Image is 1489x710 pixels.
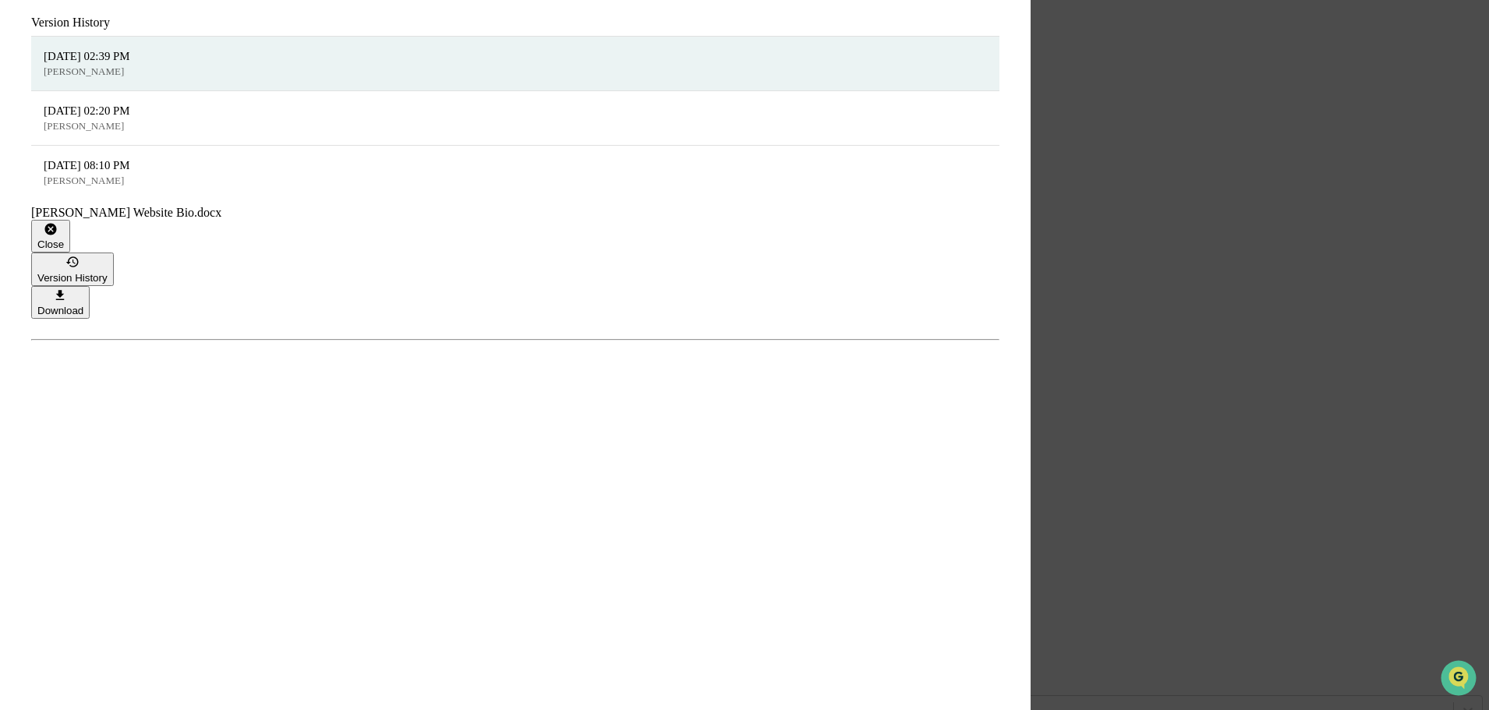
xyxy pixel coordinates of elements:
[31,37,999,90] div: [DATE] 02:39 PM[PERSON_NAME]
[155,264,189,276] span: Pylon
[53,119,256,135] div: Start new chat
[1439,659,1481,701] iframe: Open customer support
[44,157,987,174] span: [DATE] 08:10 PM
[9,190,107,218] a: 🖐️Preclearance
[31,286,90,320] button: Download
[9,220,104,248] a: 🔎Data Lookup
[107,190,200,218] a: 🗄️Attestations
[37,305,83,316] div: Download
[16,119,44,147] img: 1746055101610-c473b297-6a78-478c-a979-82029cc54cd1
[265,124,284,143] button: Start new chat
[31,146,999,200] div: [DATE] 08:10 PM[PERSON_NAME]
[129,196,193,212] span: Attestations
[16,33,284,58] p: How can we help?
[44,174,987,189] p: [PERSON_NAME]
[31,196,101,212] span: Preclearance
[31,220,70,253] button: Close
[31,226,98,242] span: Data Lookup
[31,16,999,30] div: Version History
[110,263,189,276] a: Powered byPylon
[53,135,197,147] div: We're available if you need us!
[16,228,28,240] div: 🔎
[31,206,999,220] div: [PERSON_NAME] Website Bio.docx
[44,102,987,119] span: [DATE] 02:20 PM
[44,48,987,65] span: [DATE] 02:39 PM
[16,198,28,210] div: 🖐️
[31,91,999,145] div: [DATE] 02:20 PM[PERSON_NAME]
[37,272,108,284] div: Version History
[44,65,987,79] p: [PERSON_NAME]
[113,198,126,210] div: 🗄️
[44,119,987,134] p: [PERSON_NAME]
[37,238,64,250] div: Close
[31,253,114,286] button: Version History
